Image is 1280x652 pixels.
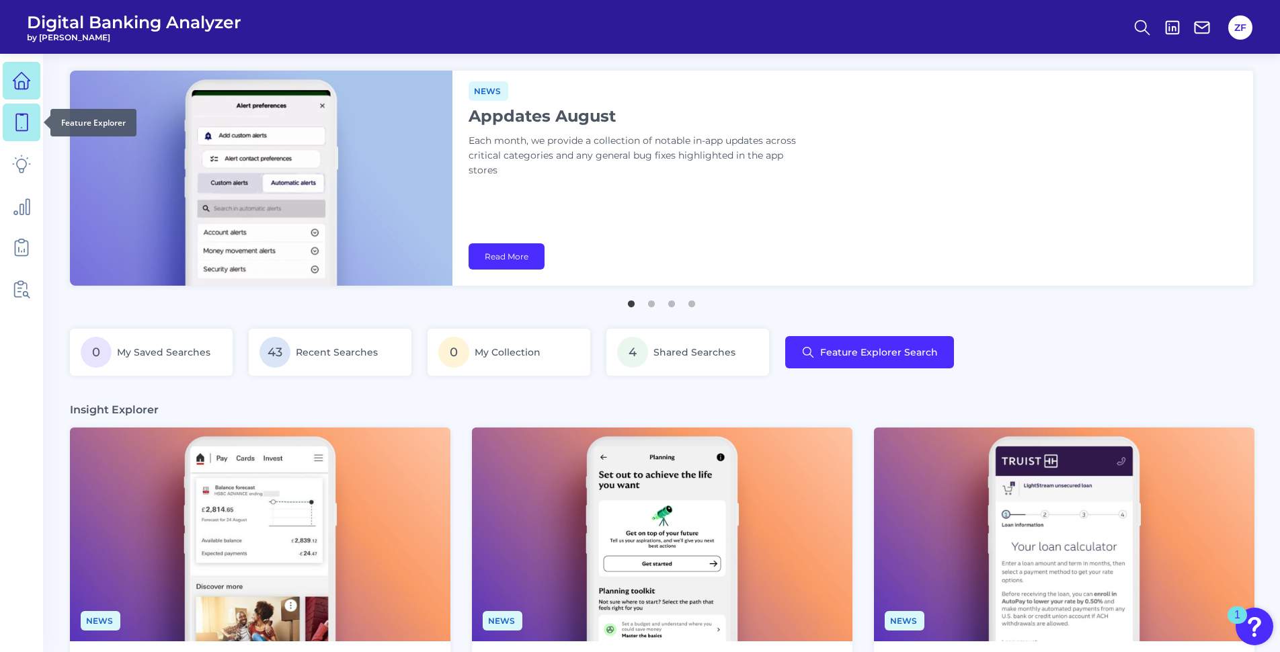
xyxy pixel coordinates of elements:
[665,294,678,307] button: 3
[469,84,508,97] a: News
[117,346,210,358] span: My Saved Searches
[249,329,411,376] a: 43Recent Searches
[625,294,638,307] button: 1
[469,243,545,270] a: Read More
[469,106,805,126] h1: Appdates August
[885,611,924,630] span: News
[259,337,290,368] span: 43
[70,427,450,641] img: News - Phone.png
[785,336,954,368] button: Feature Explorer Search
[606,329,769,376] a: 4Shared Searches
[1234,615,1240,633] div: 1
[472,427,852,641] img: News - Phone (4).png
[653,346,735,358] span: Shared Searches
[428,329,590,376] a: 0My Collection
[27,12,241,32] span: Digital Banking Analyzer
[81,337,112,368] span: 0
[81,611,120,630] span: News
[70,71,452,286] img: bannerImg
[81,614,120,626] a: News
[874,427,1254,641] img: News - Phone (3).png
[70,329,233,376] a: 0My Saved Searches
[1228,15,1252,40] button: ZF
[70,403,159,417] h3: Insight Explorer
[483,611,522,630] span: News
[483,614,522,626] a: News
[820,347,938,358] span: Feature Explorer Search
[617,337,648,368] span: 4
[645,294,658,307] button: 2
[469,81,508,101] span: News
[50,109,136,136] div: Feature Explorer
[685,294,698,307] button: 4
[475,346,541,358] span: My Collection
[27,32,241,42] span: by [PERSON_NAME]
[438,337,469,368] span: 0
[1236,608,1273,645] button: Open Resource Center, 1 new notification
[296,346,378,358] span: Recent Searches
[469,134,805,178] p: Each month, we provide a collection of notable in-app updates across critical categories and any ...
[885,614,924,626] a: News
